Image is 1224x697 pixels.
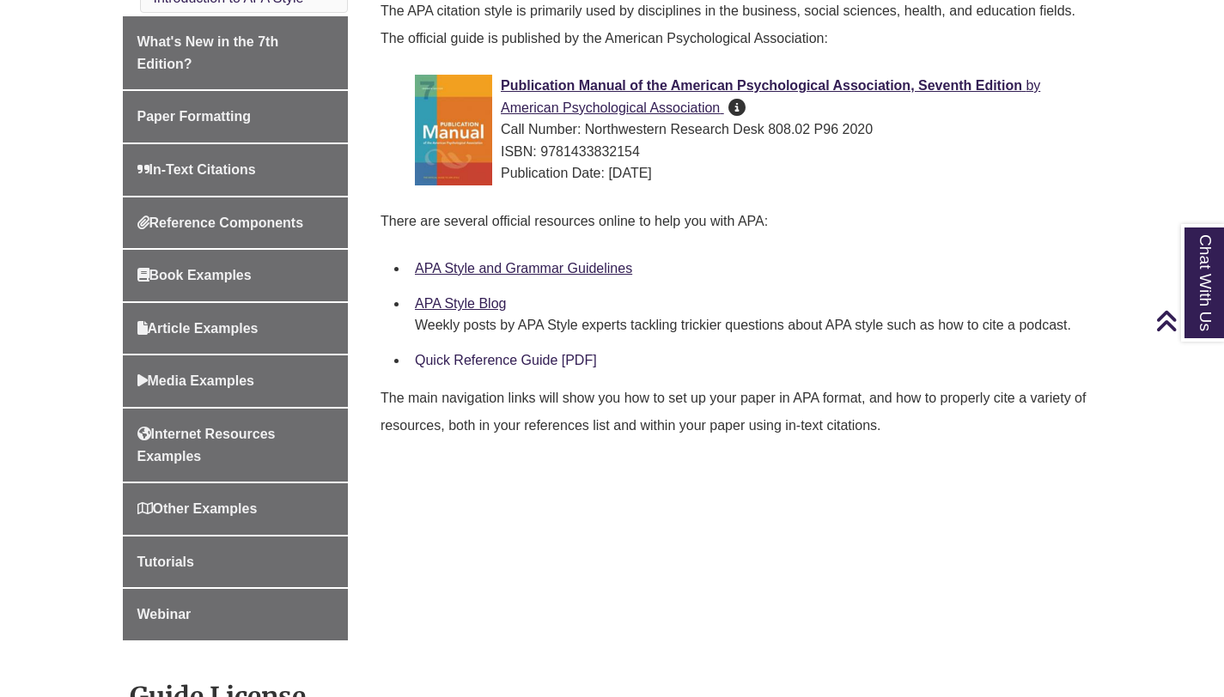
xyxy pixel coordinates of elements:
[381,201,1095,242] p: There are several official resources online to help you with APA:
[123,16,349,89] a: What's New in the 7th Edition?
[415,162,1088,185] div: Publication Date: [DATE]
[137,34,279,71] span: What's New in the 7th Edition?
[137,607,192,621] span: Webinar
[415,141,1088,163] div: ISBN: 9781433832154
[137,109,251,124] span: Paper Formatting
[137,215,304,230] span: Reference Components
[123,536,349,588] a: Tutorials
[381,378,1095,446] p: The main navigation links will show you how to set up your paper in APA format, and how to proper...
[137,268,252,282] span: Book Examples
[123,303,349,355] a: Article Examples
[123,250,349,301] a: Book Examples
[123,197,349,249] a: Reference Components
[1026,78,1040,93] span: by
[415,261,632,276] a: APA Style and Grammar Guidelines
[123,144,349,196] a: In-Text Citations
[137,321,259,336] span: Article Examples
[123,483,349,535] a: Other Examples
[501,78,1022,93] span: Publication Manual of the American Psychological Association, Seventh Edition
[137,427,276,464] span: Internet Resources Examples
[137,501,258,516] span: Other Examples
[123,589,349,640] a: Webinar
[123,409,349,482] a: Internet Resources Examples
[501,78,1040,115] a: Publication Manual of the American Psychological Association, Seventh Edition by American Psychol...
[415,296,506,311] a: APA Style Blog
[415,315,1088,336] div: Weekly posts by APA Style experts tackling trickier questions about APA style such as how to cite...
[137,162,256,177] span: In-Text Citations
[123,91,349,142] a: Paper Formatting
[1155,309,1220,332] a: Back to Top
[137,373,255,388] span: Media Examples
[123,355,349,407] a: Media Examples
[415,353,597,367] a: Quick Reference Guide [PDF]
[137,555,194,569] span: Tutorials
[415,118,1088,141] div: Call Number: Northwestern Research Desk 808.02 P96 2020
[501,100,720,115] span: American Psychological Association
